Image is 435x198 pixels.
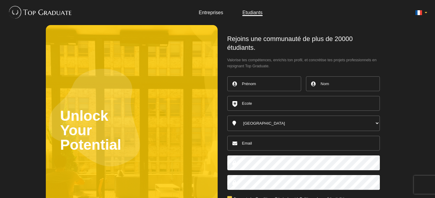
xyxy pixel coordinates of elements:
a: Etudiants [242,10,263,15]
input: Ecole [227,96,380,111]
h1: Rejoins une communauté de plus de 20000 étudiants. [227,35,380,52]
input: Nom [306,76,380,91]
span: Valorise tes compétences, enrichis ton profil, et concrétise tes projets professionnels en rejoig... [227,57,380,69]
input: Prénom [227,76,301,91]
a: Entreprises [199,10,223,15]
input: Email [227,136,380,151]
img: Top Graduate [6,3,72,21]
